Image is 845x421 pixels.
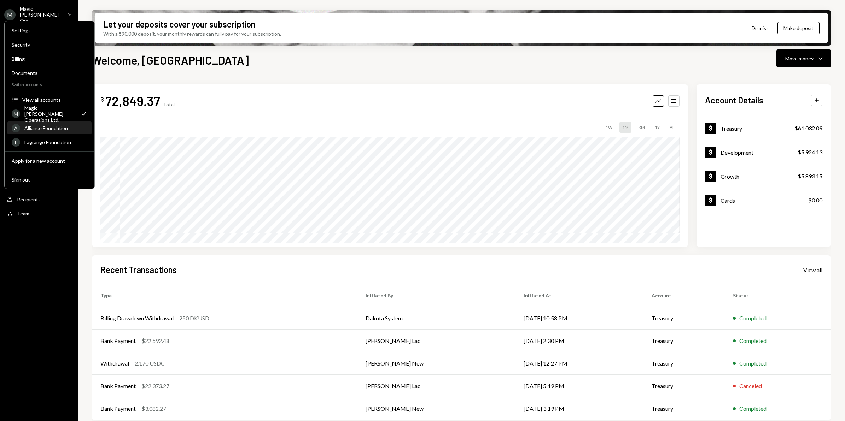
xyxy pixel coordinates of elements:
div: Bank Payment [100,404,136,413]
div: $0.00 [808,196,822,204]
div: Completed [739,404,767,413]
div: Completed [739,359,767,368]
td: Treasury [643,375,724,397]
div: 1W [603,122,615,133]
div: 1Y [652,122,663,133]
div: Let your deposits cover your subscription [103,18,255,30]
div: ALL [667,122,680,133]
td: Treasury [643,330,724,352]
th: Initiated At [515,284,643,307]
div: M [4,9,16,20]
td: Treasury [643,352,724,375]
div: A [12,124,20,132]
td: Dakota System [357,307,515,330]
div: Total [163,101,175,107]
div: View all accounts [22,97,87,103]
div: $5,924.13 [798,148,822,156]
div: Lagrange Foundation [24,139,87,145]
div: Apply for a new account [12,158,87,164]
div: 72,849.37 [105,93,160,109]
h2: Account Details [705,94,763,106]
div: Bank Payment [100,382,136,390]
div: Completed [739,337,767,345]
a: Development$5,924.13 [697,140,831,164]
div: Settings [12,28,87,34]
div: $61,032.09 [794,124,822,132]
div: $22,592.48 [141,337,169,345]
a: Cards$0.00 [697,188,831,212]
th: Account [643,284,724,307]
div: Billing Drawdown Withdrawal [100,314,174,322]
a: AAlliance Foundation [7,121,92,134]
h2: Recent Transactions [100,264,177,275]
td: [PERSON_NAME] Lac [357,375,515,397]
a: View all [803,266,822,274]
button: Apply for a new account [7,155,92,167]
a: Documents [7,66,92,79]
a: LLagrange Foundation [7,136,92,148]
div: 250 DKUSD [179,314,209,322]
div: Development [721,149,753,156]
div: Completed [739,314,767,322]
div: Magic [PERSON_NAME] Ope... [20,6,62,24]
td: [DATE] 10:58 PM [515,307,643,330]
div: With a $90,000 deposit, your monthly rewards can fully pay for your subscription. [103,30,281,37]
div: Billing [12,56,87,62]
div: View all [803,267,822,274]
div: Recipients [17,196,41,202]
a: Team [4,207,74,220]
td: [PERSON_NAME] New [357,397,515,420]
th: Status [724,284,831,307]
td: Treasury [643,307,724,330]
div: Cards [721,197,735,204]
div: 3M [636,122,648,133]
button: Move money [776,49,831,67]
th: Initiated By [357,284,515,307]
div: L [12,138,20,147]
button: Dismiss [743,20,777,36]
div: $5,893.15 [798,172,822,180]
button: Make deposit [777,22,820,34]
div: Alliance Foundation [24,125,87,131]
div: 2,170 USDC [135,359,165,368]
div: Treasury [721,125,742,132]
a: Treasury$61,032.09 [697,116,831,140]
div: $ [100,96,104,103]
div: Team [17,210,29,217]
td: [PERSON_NAME] New [357,352,515,375]
a: Recipients [4,193,74,206]
div: Security [12,42,87,48]
div: Growth [721,173,739,180]
a: Security [7,38,92,51]
div: Switch accounts [5,81,94,87]
div: M [12,109,20,118]
td: Treasury [643,397,724,420]
td: [DATE] 5:19 PM [515,375,643,397]
h1: Welcome, [GEOGRAPHIC_DATA] [92,53,249,67]
a: Growth$5,893.15 [697,164,831,188]
div: $22,373.27 [141,382,169,390]
button: View all accounts [7,94,92,106]
div: Bank Payment [100,337,136,345]
a: Settings [7,24,92,37]
td: [DATE] 3:19 PM [515,397,643,420]
div: Magic [PERSON_NAME] Operations Ltd. [24,105,76,123]
div: Documents [12,70,87,76]
td: [PERSON_NAME] Lac [357,330,515,352]
div: $3,082.27 [141,404,166,413]
td: [DATE] 12:27 PM [515,352,643,375]
th: Type [92,284,357,307]
button: Sign out [7,173,92,186]
div: 1M [619,122,631,133]
div: Withdrawal [100,359,129,368]
a: Billing [7,52,92,65]
td: [DATE] 2:30 PM [515,330,643,352]
div: Canceled [739,382,762,390]
div: Sign out [12,177,87,183]
div: Move money [785,55,814,62]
